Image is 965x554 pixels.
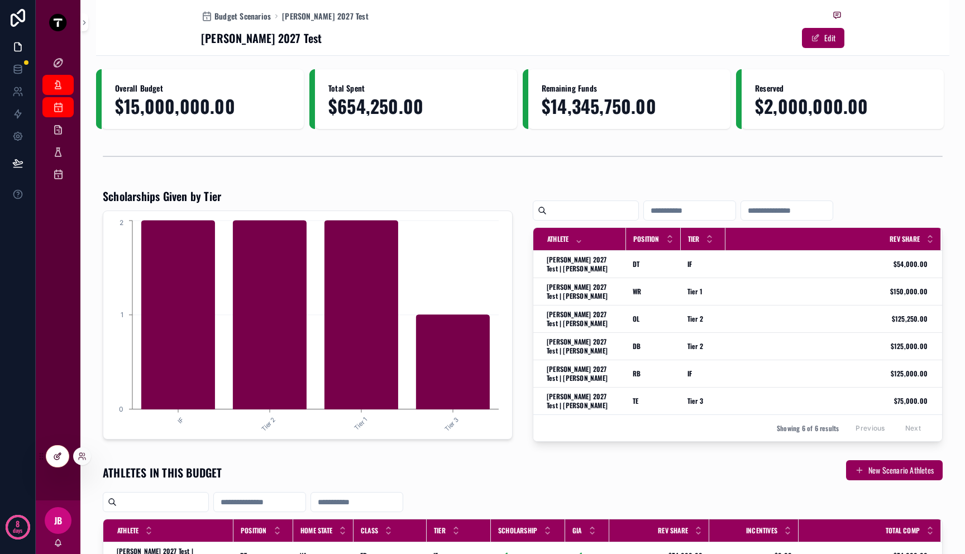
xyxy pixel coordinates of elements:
a: IF [687,369,719,378]
span: $2,000,000.00 [755,96,930,116]
tspan: 1 [121,311,123,319]
a: DT [633,260,674,269]
a: [PERSON_NAME] 2027 Test | [PERSON_NAME] [547,337,619,355]
span: Tier 2 [687,314,703,323]
button: New Scenario Athletes [846,460,943,480]
span: RB [633,369,641,378]
span: DB [633,342,641,351]
div: chart [110,218,505,432]
a: RB [633,369,674,378]
span: Rev Share [658,526,688,535]
span: Home State [300,526,332,535]
span: Position [633,235,660,243]
span: GIA [572,526,582,535]
a: Tier 1 [687,287,719,296]
a: WR [633,287,674,296]
a: [PERSON_NAME] 2027 Test | [PERSON_NAME] [547,365,619,383]
span: $654,250.00 [328,96,504,116]
h1: ATHLETES IN THIS BUDGET [103,465,222,480]
span: Rev Share [890,235,920,243]
a: [PERSON_NAME] 2027 Test | [PERSON_NAME] [547,392,619,410]
p: 8 [16,518,20,529]
img: App logo [49,13,67,31]
span: Total Comp [886,526,920,535]
span: Position [241,526,267,535]
div: scrollable content [36,45,80,199]
span: Budget Scenarios [214,11,271,22]
a: $54,000.00 [726,260,928,269]
span: Total Spent [328,83,504,94]
span: WR [633,287,641,296]
a: OL [633,314,674,323]
a: Tier 3 [687,397,719,405]
text: Tier 1 [352,415,369,432]
span: Reserved [755,83,930,94]
span: Athlete [117,526,138,535]
a: TE [633,397,674,405]
a: DB [633,342,674,351]
a: [PERSON_NAME] 2027 Test | [PERSON_NAME] [547,283,619,300]
span: Tier 2 [687,342,703,351]
a: [PERSON_NAME] 2027 Test [282,11,369,22]
span: JB [54,514,62,527]
span: Class [361,526,378,535]
tspan: 0 [119,405,123,413]
a: $125,250.00 [726,314,928,323]
span: Incentives [746,526,777,535]
span: TE [633,397,638,405]
span: IF [687,260,692,269]
span: OL [633,314,639,323]
text: Tier 3 [443,415,460,433]
tspan: 2 [120,218,123,227]
h1: [PERSON_NAME] 2027 Test [201,30,322,46]
h1: Scholarships Given by Tier [103,188,221,204]
span: Overall Budget [115,83,290,94]
a: Budget Scenarios [201,11,271,22]
a: $125,000.00 [726,342,928,351]
a: Tier 2 [687,314,719,323]
span: Scholarship [498,526,537,535]
span: Athlete [547,235,569,243]
span: $14,345,750.00 [542,96,717,116]
span: Remaining Funds [542,83,717,94]
button: Edit [802,28,844,48]
a: $150,000.00 [726,287,928,296]
text: Tier 2 [260,415,277,433]
a: [PERSON_NAME] 2027 Test | [PERSON_NAME] [547,255,619,273]
span: Tier 3 [687,397,703,405]
span: Tier 1 [687,287,703,296]
span: $15,000,000.00 [115,96,290,116]
p: days [13,523,23,538]
span: DT [633,260,639,269]
a: IF [687,260,719,269]
span: Showing 6 of 6 results [777,424,839,433]
text: IF [176,415,185,425]
span: Tier [688,235,700,243]
a: Tier 2 [687,342,719,351]
span: Tier [434,526,446,535]
span: IF [687,369,692,378]
a: [PERSON_NAME] 2027 Test | [PERSON_NAME] [547,310,619,328]
a: $125,000.00 [726,369,928,378]
a: $75,000.00 [726,397,928,405]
